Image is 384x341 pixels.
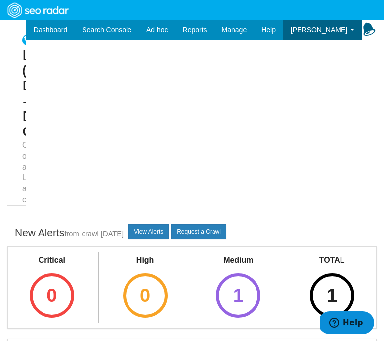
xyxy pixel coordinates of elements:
[21,255,83,266] div: Critical
[291,26,347,34] span: [PERSON_NAME]
[301,255,363,266] div: TOTAL
[254,20,283,40] a: Help
[139,20,175,40] a: Ad hoc
[222,26,247,34] span: Manage
[171,224,226,239] a: Request a Crawl
[3,1,72,19] img: SEORadar
[214,20,255,40] a: Manage
[114,255,176,266] div: High
[64,230,79,238] small: from
[320,311,374,336] iframe: Opens a widget where you can find more information
[261,26,276,34] span: Help
[15,33,30,205] h1: Learn (LMS) Dropbox – Domain Overview
[82,230,124,238] a: crawl [DATE]
[175,20,214,40] a: Reports
[123,273,168,318] div: 0
[15,225,124,241] div: New Alerts
[75,20,139,40] a: Search Console
[30,273,74,318] div: 0
[310,273,354,318] div: 1
[207,255,269,266] div: Medium
[128,224,169,239] a: View Alerts
[146,26,168,34] span: Ad hoc
[26,20,75,40] a: Dashboard
[183,26,207,34] span: Reports
[216,273,260,318] div: 1
[283,20,362,40] a: [PERSON_NAME]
